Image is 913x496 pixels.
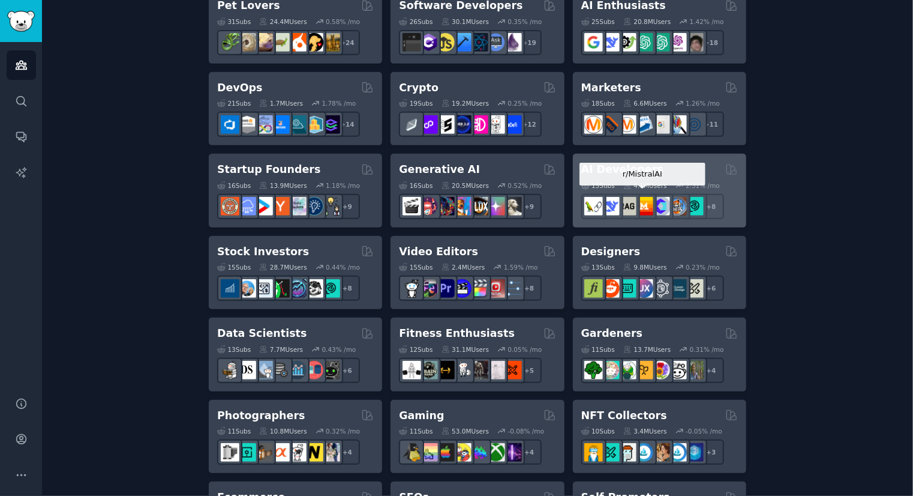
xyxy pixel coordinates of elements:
[335,112,360,137] div: + 14
[584,115,603,134] img: content_marketing
[470,361,488,380] img: fitness30plus
[581,326,643,341] h2: Gardeners
[685,197,704,216] img: AIDevelopersSociety
[259,427,307,435] div: 10.8M Users
[238,33,256,52] img: ballpython
[436,361,455,380] img: workout
[326,427,360,435] div: 0.32 % /mo
[322,279,340,298] img: technicalanalysis
[508,181,542,190] div: 0.52 % /mo
[7,11,35,32] img: GummySearch logo
[442,17,489,26] div: 30.1M Users
[516,30,542,55] div: + 19
[403,361,421,380] img: GYM
[288,361,307,380] img: analytics
[584,33,603,52] img: GoogleGeminiAI
[685,279,704,298] img: UX_Design
[584,197,603,216] img: LangChain
[254,443,273,462] img: AnalogCommunity
[399,80,439,95] h2: Crypto
[685,33,704,52] img: ArtificalIntelligence
[217,99,251,107] div: 21 Sub s
[699,358,724,383] div: + 4
[217,427,251,435] div: 11 Sub s
[651,443,670,462] img: CryptoArt
[322,115,340,134] img: PlatformEngineers
[399,345,433,354] div: 12 Sub s
[238,443,256,462] img: streetphotography
[335,440,360,465] div: + 4
[419,361,438,380] img: GymMotivation
[623,99,667,107] div: 6.6M Users
[651,361,670,380] img: flowers
[326,181,360,190] div: 1.18 % /mo
[503,279,522,298] img: postproduction
[581,99,615,107] div: 18 Sub s
[690,17,724,26] div: 1.42 % /mo
[486,197,505,216] img: starryai
[442,181,489,190] div: 20.5M Users
[651,115,670,134] img: googleads
[486,361,505,380] img: physicaltherapy
[618,361,636,380] img: SavageGarden
[635,115,653,134] img: Emailmarketing
[305,33,323,52] img: PetAdvice
[403,279,421,298] img: gopro
[436,33,455,52] img: learnjavascript
[508,345,542,354] div: 0.05 % /mo
[686,263,720,271] div: 0.23 % /mo
[217,408,305,423] h2: Photographers
[584,443,603,462] img: NFTExchange
[581,80,641,95] h2: Marketers
[221,115,239,134] img: azuredevops
[322,197,340,216] img: growmybusiness
[618,33,636,52] img: AItoolsCatalog
[516,440,542,465] div: + 4
[699,440,724,465] div: + 3
[623,181,667,190] div: 4.1M Users
[259,17,307,26] div: 24.4M Users
[238,197,256,216] img: SaaS
[453,33,471,52] img: iOSProgramming
[399,244,478,259] h2: Video Editors
[685,361,704,380] img: GardenersWorld
[470,33,488,52] img: reactnative
[635,279,653,298] img: UXDesign
[635,361,653,380] img: GardeningUK
[217,162,320,177] h2: Startup Founders
[419,443,438,462] img: CozyGamers
[508,17,542,26] div: 0.35 % /mo
[254,279,273,298] img: Forex
[436,197,455,216] img: deepdream
[238,361,256,380] img: datascience
[516,358,542,383] div: + 5
[271,443,290,462] img: SonyAlpha
[217,326,307,341] h2: Data Scientists
[217,181,251,190] div: 16 Sub s
[584,279,603,298] img: typography
[322,361,340,380] img: data
[618,197,636,216] img: Rag
[470,279,488,298] img: finalcutpro
[403,115,421,134] img: ethfinance
[436,279,455,298] img: premiere
[442,345,489,354] div: 31.1M Users
[221,33,239,52] img: herpetology
[403,197,421,216] img: aivideo
[668,197,687,216] img: llmops
[436,115,455,134] img: ethstaker
[254,115,273,134] img: Docker_DevOps
[581,263,615,271] div: 13 Sub s
[486,443,505,462] img: XboxGamers
[699,276,724,301] div: + 6
[651,279,670,298] img: userexperience
[403,443,421,462] img: linux_gaming
[686,99,720,107] div: 1.26 % /mo
[581,181,615,190] div: 15 Sub s
[453,443,471,462] img: GamerPals
[322,443,340,462] img: WeddingPhotography
[399,427,433,435] div: 11 Sub s
[685,443,704,462] img: DigitalItems
[453,279,471,298] img: VideoEditors
[581,408,667,423] h2: NFT Collectors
